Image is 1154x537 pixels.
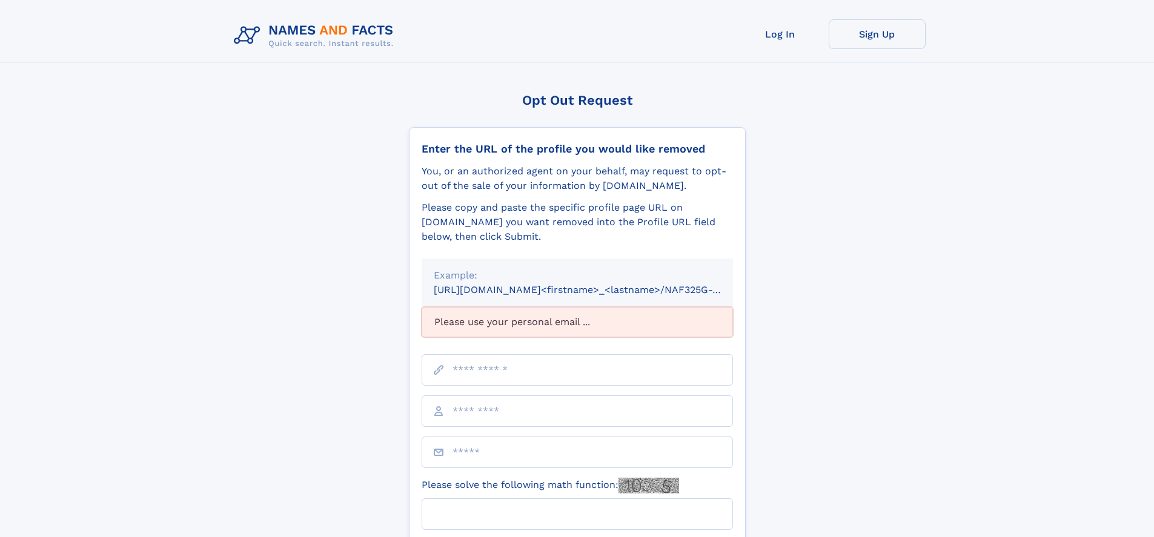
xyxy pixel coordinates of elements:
div: You, or an authorized agent on your behalf, may request to opt-out of the sale of your informatio... [422,164,733,193]
a: Log In [732,19,829,49]
a: Sign Up [829,19,926,49]
img: Logo Names and Facts [229,19,403,52]
label: Please solve the following math function: [422,478,679,493]
div: Please use your personal email ... [422,307,733,337]
div: Opt Out Request [409,93,746,108]
div: Example: [434,268,721,283]
small: [URL][DOMAIN_NAME]<firstname>_<lastname>/NAF325G-xxxxxxxx [434,284,756,295]
div: Please copy and paste the specific profile page URL on [DOMAIN_NAME] you want removed into the Pr... [422,200,733,244]
div: Enter the URL of the profile you would like removed [422,142,733,156]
